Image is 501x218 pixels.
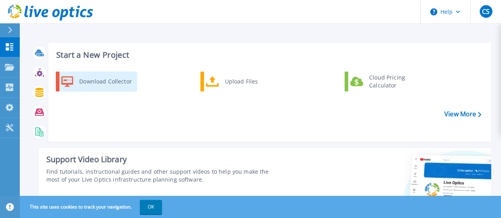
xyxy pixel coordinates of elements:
[75,74,135,89] div: Download Collector
[444,110,481,118] a: View More
[140,200,162,214] button: OK
[345,72,426,91] a: Cloud Pricing Calculator
[365,74,424,89] div: Cloud Pricing Calculator
[221,74,280,89] div: Upload Files
[46,154,282,165] div: Support Video Library
[200,72,282,91] a: Upload Files
[56,72,137,91] a: Download Collector
[482,8,490,15] span: CS
[22,200,162,214] span: This site uses cookies to track your navigation.
[56,51,481,59] h3: Start a New Project
[46,168,282,184] div: Find tutorials, instructional guides and other support videos to help you make the most of your L...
